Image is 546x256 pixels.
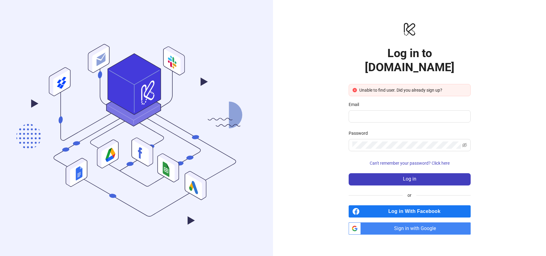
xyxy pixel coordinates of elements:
button: Log in [349,173,471,185]
span: close-circle [353,88,357,92]
input: Password [352,141,461,149]
a: Sign in with Google [349,222,471,235]
div: Unable to find user. Did you already sign up? [359,87,467,93]
span: Log in [403,176,416,182]
span: Log in With Facebook [362,205,471,218]
span: Sign in with Google [363,222,471,235]
label: Email [349,101,363,108]
a: Can't remember your password? Click here [349,161,471,166]
label: Password [349,130,372,137]
button: Can't remember your password? Click here [349,159,471,168]
input: Email [352,113,466,120]
a: Log in With Facebook [349,205,471,218]
h1: Log in to [DOMAIN_NAME] [349,46,471,74]
span: eye-invisible [462,143,467,148]
span: Can't remember your password? Click here [370,161,450,166]
span: or [403,192,416,199]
